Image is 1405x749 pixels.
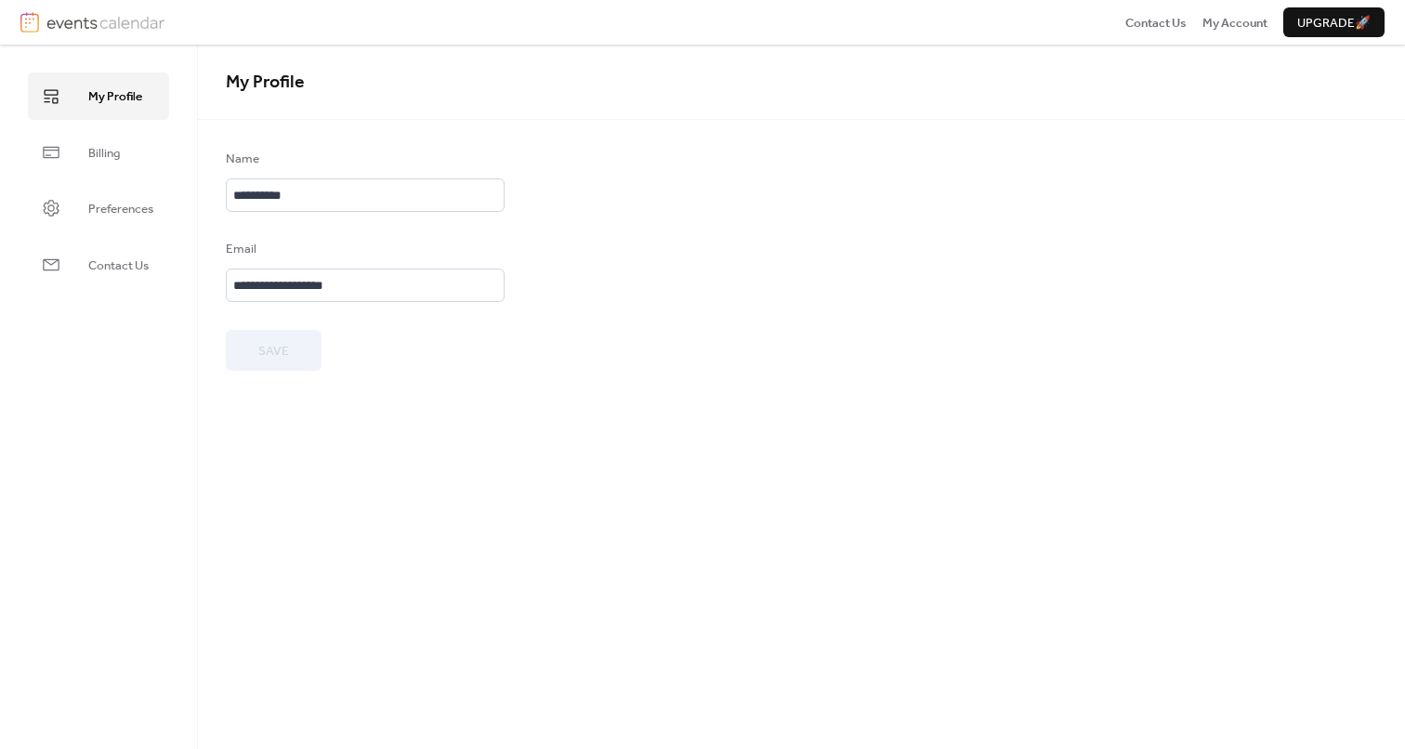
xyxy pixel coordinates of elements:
div: Name [226,150,501,168]
span: My Account [1202,14,1267,33]
span: Contact Us [1125,14,1187,33]
div: Email [226,240,501,258]
span: My Profile [226,65,305,99]
a: Contact Us [1125,13,1187,32]
a: Preferences [28,185,169,231]
span: Preferences [88,200,153,218]
span: Contact Us [88,256,149,275]
span: Billing [88,144,120,163]
a: Contact Us [28,242,169,288]
img: logotype [46,12,164,33]
a: My Profile [28,72,169,119]
a: My Account [1202,13,1267,32]
button: Upgrade🚀 [1283,7,1385,37]
span: Upgrade 🚀 [1297,14,1371,33]
a: Billing [28,129,169,176]
span: My Profile [88,87,142,106]
img: logo [20,12,39,33]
